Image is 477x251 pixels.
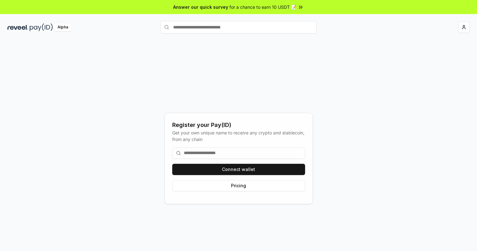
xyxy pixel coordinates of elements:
div: Alpha [54,23,72,31]
img: pay_id [30,23,53,31]
button: Pricing [172,180,305,191]
span: for a chance to earn 10 USDT 📝 [229,4,296,10]
div: Register your Pay(ID) [172,121,305,129]
div: Get your own unique name to receive any crypto and stablecoin, from any chain [172,129,305,143]
span: Answer our quick survey [173,4,228,10]
img: reveel_dark [8,23,28,31]
button: Connect wallet [172,164,305,175]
